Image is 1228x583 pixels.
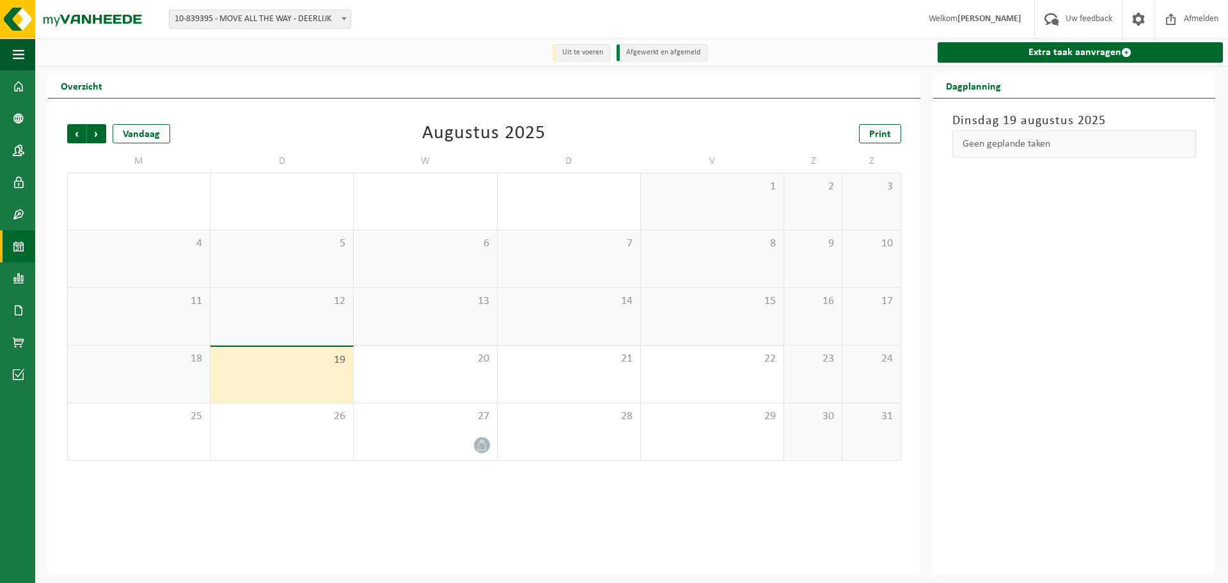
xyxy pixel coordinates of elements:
span: 26 [217,410,347,424]
div: Augustus 2025 [422,124,546,143]
span: 7 [504,237,634,251]
li: Uit te voeren [553,44,610,61]
span: Print [869,129,891,140]
h2: Overzicht [48,73,115,98]
span: 21 [504,352,634,366]
td: D [210,150,354,173]
span: 27 [360,410,490,424]
span: 17 [849,294,893,308]
span: 15 [647,294,777,308]
a: Extra taak aanvragen [938,42,1223,63]
span: 3 [849,180,893,194]
span: 11 [74,294,203,308]
span: Volgende [87,124,106,143]
span: 5 [217,237,347,251]
td: M [67,150,210,173]
span: Vorige [67,124,86,143]
td: V [641,150,784,173]
h3: Dinsdag 19 augustus 2025 [952,111,1196,131]
td: Z [784,150,842,173]
span: 10 [849,237,893,251]
td: D [498,150,641,173]
span: 22 [647,352,777,366]
span: 12 [217,294,347,308]
h2: Dagplanning [933,73,1014,98]
span: 1 [647,180,777,194]
span: 4 [74,237,203,251]
span: 9 [791,237,835,251]
span: 29 [647,410,777,424]
td: W [354,150,497,173]
span: 28 [504,410,634,424]
div: Vandaag [113,124,170,143]
span: 19 [217,353,347,367]
span: 20 [360,352,490,366]
span: 8 [647,237,777,251]
td: Z [842,150,901,173]
span: 31 [849,410,893,424]
span: 6 [360,237,490,251]
span: 30 [791,410,835,424]
span: 18 [74,352,203,366]
span: 13 [360,294,490,308]
span: 24 [849,352,893,366]
span: 10-839395 - MOVE ALL THE WAY - DEERLIJK [169,10,350,28]
div: Geen geplande taken [952,131,1196,157]
span: 23 [791,352,835,366]
span: 25 [74,410,203,424]
span: 14 [504,294,634,308]
span: 10-839395 - MOVE ALL THE WAY - DEERLIJK [169,10,351,29]
strong: [PERSON_NAME] [957,14,1021,24]
a: Print [859,124,901,143]
span: 2 [791,180,835,194]
li: Afgewerkt en afgemeld [617,44,707,61]
span: 16 [791,294,835,308]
